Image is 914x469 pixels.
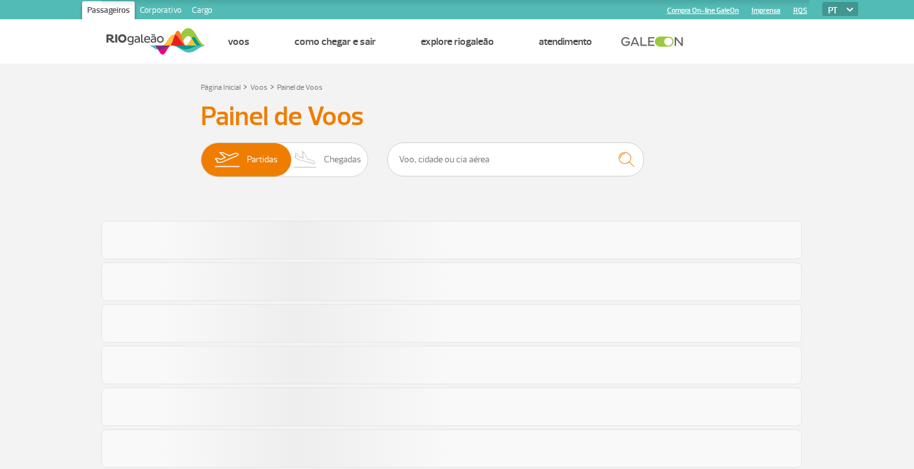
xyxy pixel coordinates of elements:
a: RQS [793,6,808,15]
img: slider-desembarque [287,143,325,176]
span: Partidas [247,143,278,176]
a: Corporativo [135,1,187,22]
a: Página Inicial [201,83,241,92]
a: Painel de Voos [277,83,323,92]
a: Atendimento [539,35,592,48]
input: Voo, cidade ou cia aérea [387,142,644,176]
a: Explore RIOgaleão [421,35,494,48]
a: Passageiros [82,1,135,22]
a: Como chegar e sair [294,35,376,48]
img: slider-embarque [207,143,247,176]
a: > [270,79,275,94]
a: Voos [228,35,250,48]
a: Imprensa [752,6,781,15]
a: Voos [250,83,267,92]
a: Compra On-line GaleOn [667,6,739,15]
a: Cargo [187,1,217,22]
h3: Painel de Voos [201,101,714,133]
a: > [243,79,248,94]
span: Chegadas [324,143,361,176]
